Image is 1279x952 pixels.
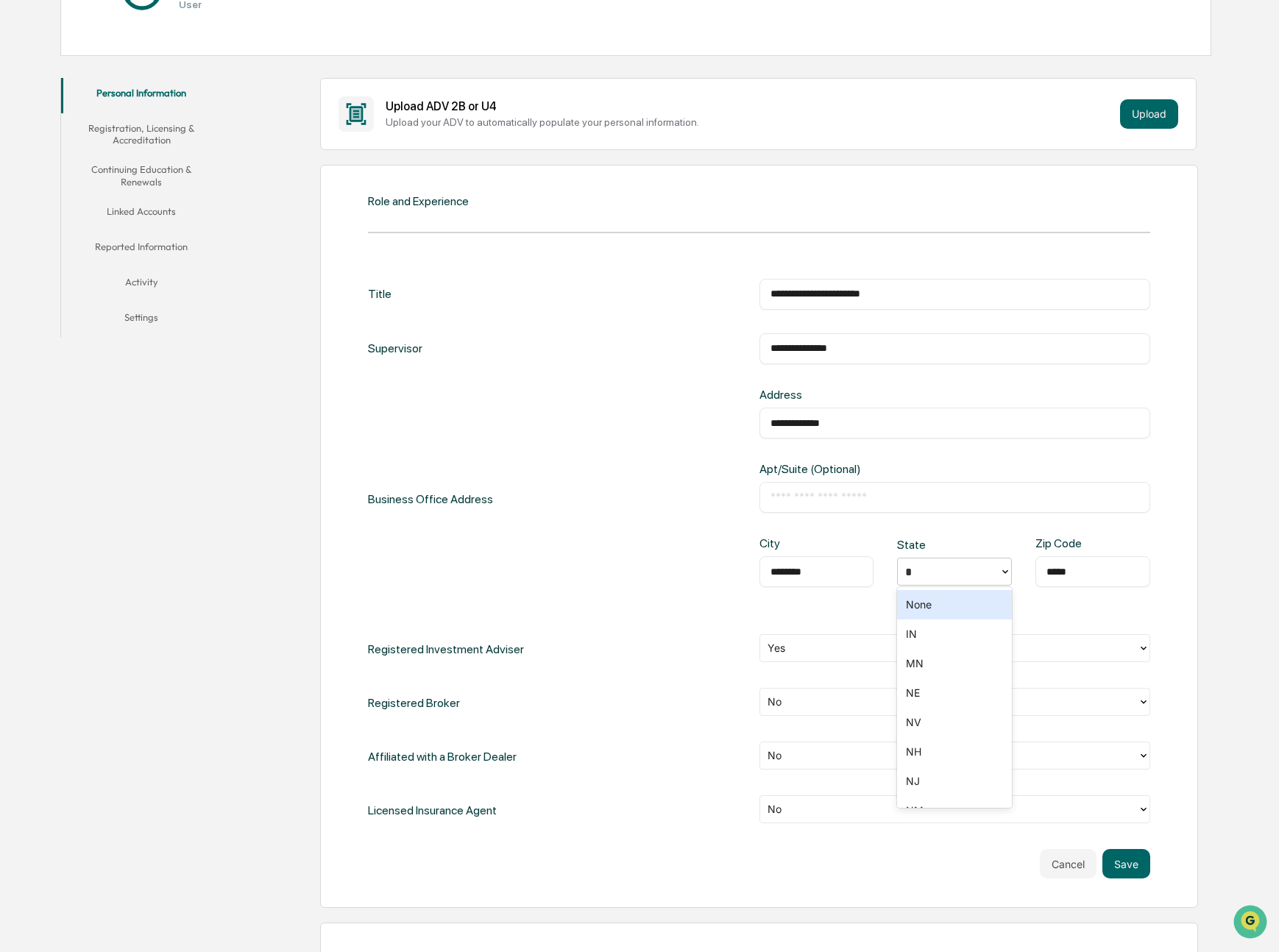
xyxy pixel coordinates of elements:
[897,649,1012,678] div: MN
[9,180,101,206] a: 🖐️Preclearance
[61,154,222,196] button: Continuing Education & Renewals
[104,249,178,260] a: Powered byPylon
[897,590,1012,619] div: None
[897,619,1012,649] div: IN
[1040,849,1096,878] button: Cancel
[1232,903,1272,943] iframe: Open customer support
[1102,849,1150,878] button: Save
[250,117,268,135] button: Start new chat
[897,708,1012,737] div: NV
[897,796,1012,825] div: NM
[759,462,935,476] div: Apt/Suite (Optional)
[61,113,222,155] button: Registration, Licensing & Accreditation
[759,388,935,402] div: Address
[61,78,222,113] button: Personal Information
[368,333,422,364] div: Supervisor
[15,31,268,54] p: How can we help?
[29,213,93,228] span: Data Lookup
[9,207,99,234] a: 🔎Data Lookup
[368,795,497,825] div: Licensed Insurance Agent
[368,688,460,718] div: Registered Broker
[897,737,1012,767] div: NH
[61,302,222,338] button: Settings
[121,185,183,200] span: Attestations
[29,185,95,200] span: Preclearance
[15,215,26,227] div: 🔎
[368,279,392,310] div: Title
[386,99,1115,113] div: Upload ADV 2B or U4
[107,187,118,199] div: 🗄️
[368,388,493,611] div: Business Office Address
[368,634,524,664] div: Registered Investment Adviser
[386,116,1115,128] div: Upload your ADV to automatically populate your personal information.
[15,113,41,139] img: 1746055101610-c473b297-6a78-478c-a979-82029cc54cd1
[897,767,1012,796] div: NJ
[61,267,222,302] button: Activity
[50,127,186,139] div: We're available if you need us!
[146,249,178,260] span: Pylon
[101,180,188,206] a: 🗄️Attestations
[897,678,1012,708] div: NE
[61,196,222,232] button: Linked Accounts
[61,232,222,267] button: Reported Information
[897,538,949,552] div: State
[368,194,469,208] div: Role and Experience
[61,78,222,338] div: secondary tabs example
[759,536,811,550] div: City
[50,113,241,127] div: Start new chat
[1035,536,1087,550] div: Zip Code
[368,742,517,772] div: Affiliated with a Broker Dealer
[1120,99,1178,129] button: Upload
[15,187,26,199] div: 🖐️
